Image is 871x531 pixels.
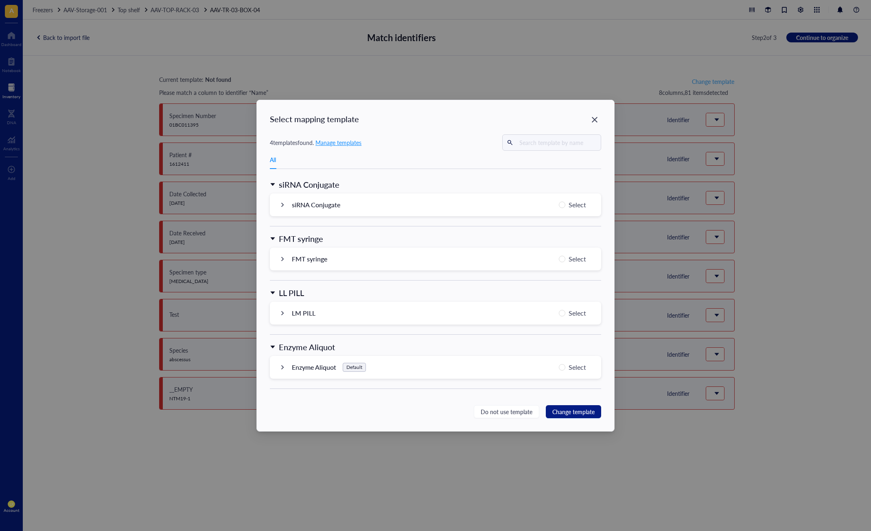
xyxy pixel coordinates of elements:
[279,233,323,244] div: FMT syringe
[516,136,596,149] input: Search template by name
[552,407,595,416] span: Change template
[346,364,362,370] div: Default
[565,362,589,373] span: Select
[588,115,601,125] span: Close
[279,287,304,298] div: LL PILL
[292,308,315,318] div: LM PILL
[481,407,532,416] span: Do not use template
[588,113,601,126] button: Close
[565,254,589,264] span: Select
[315,138,361,147] span: Manage templates
[270,113,601,125] div: Select mapping template
[292,254,327,264] div: FMT syringe
[270,138,361,147] div: 4 template s found.
[279,179,339,190] div: siRNA Conjugate
[292,200,340,210] div: siRNA Conjugate
[546,405,601,418] button: Change template
[279,341,335,353] div: Enzyme Aliquot
[270,155,276,164] div: All
[474,405,539,418] button: Do not use template
[565,200,589,210] span: Select
[292,362,336,372] div: Enzyme Aliquot
[565,308,589,318] span: Select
